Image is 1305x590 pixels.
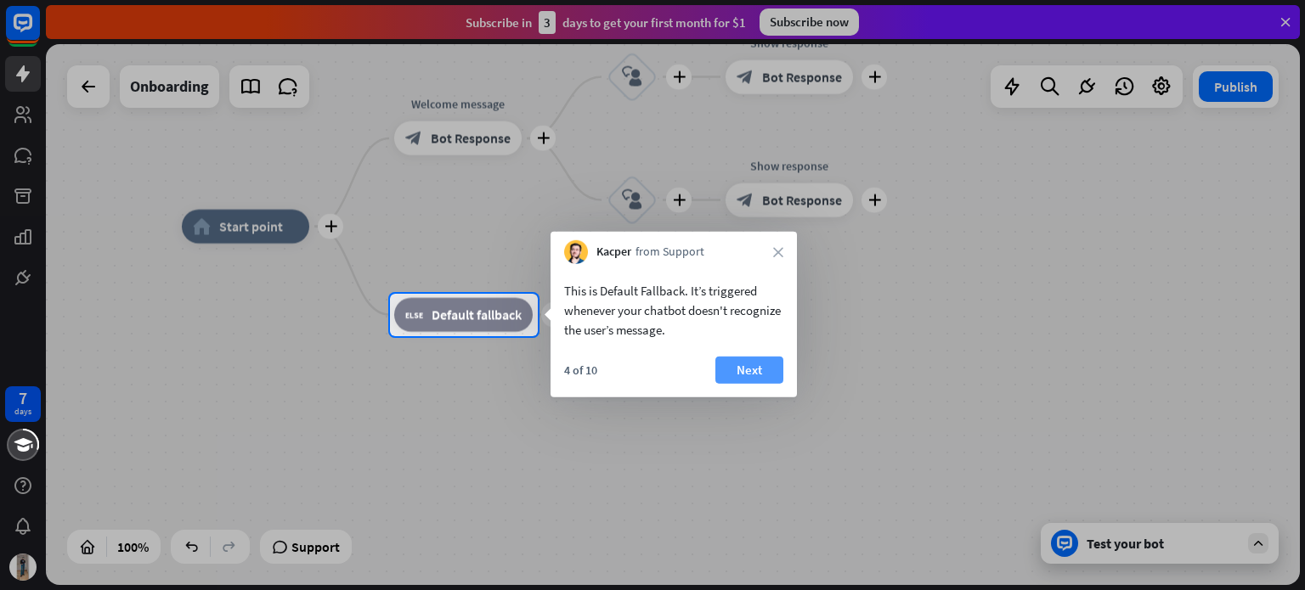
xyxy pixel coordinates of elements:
span: from Support [636,244,704,261]
div: This is Default Fallback. It’s triggered whenever your chatbot doesn't recognize the user’s message. [564,281,783,340]
div: 4 of 10 [564,362,597,378]
button: Next [715,357,783,384]
i: close [773,247,783,257]
i: block_fallback [405,306,423,323]
span: Default fallback [432,306,522,323]
button: Open LiveChat chat widget [14,7,65,58]
span: Kacper [596,244,631,261]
